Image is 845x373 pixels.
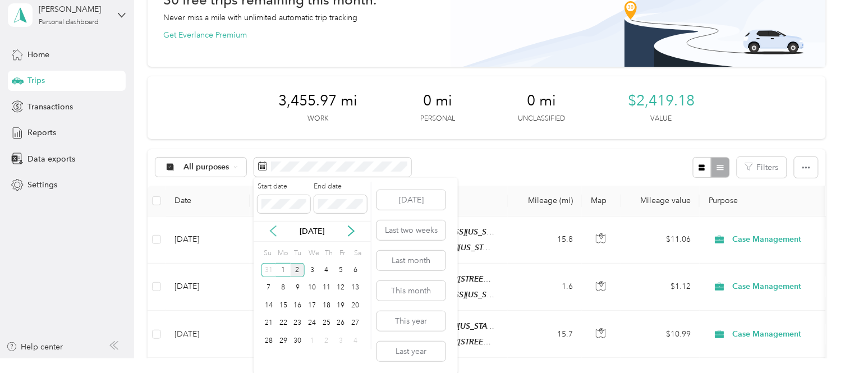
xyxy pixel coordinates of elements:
[334,281,348,295] div: 12
[250,186,508,217] th: Locations
[377,311,446,331] button: This year
[305,316,319,330] div: 24
[261,316,276,330] div: 21
[352,246,362,261] div: Sa
[377,220,446,240] button: Last two weeks
[27,127,56,139] span: Reports
[319,263,334,277] div: 4
[334,316,348,330] div: 26
[782,310,845,373] iframe: Everlance-gr Chat Button Frame
[261,246,272,261] div: Su
[39,3,109,15] div: [PERSON_NAME]
[305,334,319,348] div: 1
[348,263,363,277] div: 6
[348,281,363,295] div: 13
[276,246,288,261] div: Mo
[27,153,75,165] span: Data exports
[508,186,582,217] th: Mileage (mi)
[319,334,334,348] div: 2
[377,251,446,270] button: Last month
[508,264,582,311] td: 1.6
[377,281,446,301] button: This month
[27,49,49,61] span: Home
[291,298,305,312] div: 16
[733,233,835,246] span: Case Management
[258,182,310,192] label: Start date
[291,263,305,277] div: 2
[319,298,334,312] div: 18
[582,186,621,217] th: Map
[323,246,334,261] div: Th
[518,114,565,124] p: Unclassified
[261,298,276,312] div: 14
[305,281,319,295] div: 10
[621,217,700,264] td: $11.06
[651,114,672,124] p: Value
[261,334,276,348] div: 28
[276,298,291,312] div: 15
[291,334,305,348] div: 30
[307,114,328,124] p: Work
[27,101,73,113] span: Transactions
[291,281,305,295] div: 9
[334,334,348,348] div: 3
[508,311,582,358] td: 15.7
[733,280,835,293] span: Case Management
[6,341,63,353] button: Help center
[166,186,250,217] th: Date
[348,298,363,312] div: 20
[276,281,291,295] div: 8
[423,92,452,110] span: 0 mi
[334,298,348,312] div: 19
[292,246,303,261] div: Tu
[163,29,247,41] button: Get Everlance Premium
[276,263,291,277] div: 1
[621,186,700,217] th: Mileage value
[261,281,276,295] div: 7
[348,334,363,348] div: 4
[27,179,57,191] span: Settings
[621,264,700,311] td: $1.12
[377,190,446,210] button: [DATE]
[276,334,291,348] div: 29
[39,19,99,26] div: Personal dashboard
[628,92,695,110] span: $2,419.18
[319,316,334,330] div: 25
[278,92,357,110] span: 3,455.97 mi
[305,298,319,312] div: 17
[288,225,336,237] p: [DATE]
[183,163,230,171] span: All purposes
[276,316,291,330] div: 22
[291,316,305,330] div: 23
[305,263,319,277] div: 3
[166,264,250,311] td: [DATE]
[319,281,334,295] div: 11
[314,182,367,192] label: End date
[377,342,446,361] button: Last year
[166,311,250,358] td: [DATE]
[261,263,276,277] div: 31
[306,246,319,261] div: We
[733,328,835,340] span: Case Management
[737,157,787,178] button: Filters
[27,75,45,86] span: Trips
[163,12,357,24] p: Never miss a mile with unlimited automatic trip tracking
[420,114,455,124] p: Personal
[508,217,582,264] td: 15.8
[527,92,556,110] span: 0 mi
[348,316,363,330] div: 27
[621,311,700,358] td: $10.99
[334,263,348,277] div: 5
[166,217,250,264] td: [DATE]
[338,246,348,261] div: Fr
